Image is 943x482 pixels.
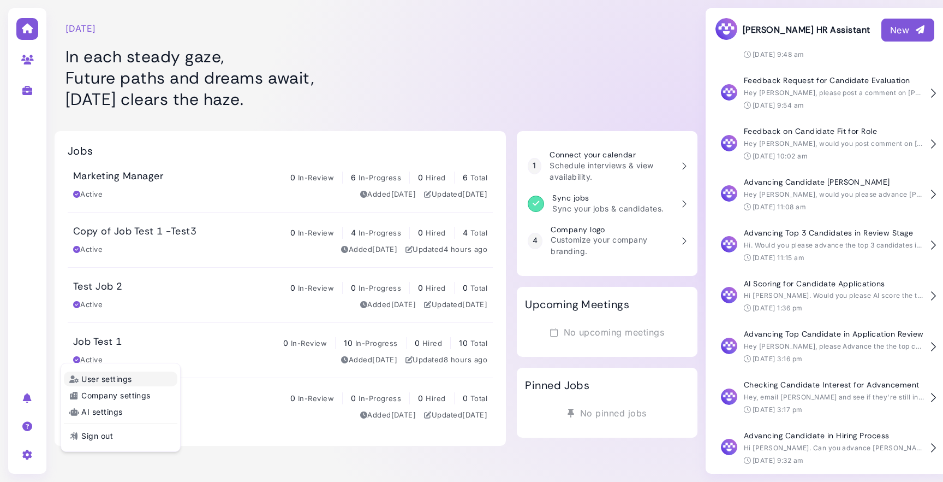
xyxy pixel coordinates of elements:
span: Total [470,339,487,348]
span: 4 [351,228,356,237]
span: 0 [418,228,423,237]
time: [DATE] 11:08 am [753,203,806,211]
button: Advancing Candidate in Hiring Process Hi [PERSON_NAME]. Can you advance [PERSON_NAME]? [DATE] 9:3... [714,423,934,474]
time: [DATE] 3:16 pm [753,355,803,363]
span: Hired [426,284,445,292]
time: Aug 20, 2025 [372,355,397,364]
div: Updated [405,355,487,366]
span: In-Review [298,173,334,182]
h3: [PERSON_NAME] HR Assistant [714,17,870,43]
time: [DATE] 10:02 am [753,152,808,160]
div: Updated [424,299,487,310]
time: [DATE] [65,22,96,35]
span: In-Progress [359,394,401,403]
div: Active [73,244,103,255]
button: Advancing Top 3 Candidates in Review Stage Hi. Would you please advance the top 3 candidates in t... [714,220,934,271]
span: 0 [418,393,423,403]
time: Aug 20, 2025 [372,245,397,254]
p: Schedule interviews & view availability. [550,160,672,183]
h4: Checking Candidate Interest for Advancement [744,380,924,390]
h4: Advancing Candidate [PERSON_NAME] [744,178,924,187]
span: 6 [351,173,356,182]
span: 10 [459,338,468,348]
span: Total [470,394,487,403]
span: 0 [418,173,423,182]
span: Total [470,173,487,182]
span: Hired [426,173,445,182]
a: Company settings [64,388,177,403]
h4: Advancing Top 3 Candidates in Review Stage [744,228,924,238]
h3: Connect your calendar [550,150,672,160]
span: 0 [290,283,295,292]
h1: In each steady gaze, Future paths and dreams await, [DATE] clears the haze. [65,46,495,110]
span: In-Review [298,394,334,403]
h4: Advancing Top Candidate in Application Review [744,330,924,339]
span: Total [470,284,487,292]
h3: Marketing Manager [73,171,164,183]
span: 10 [344,338,353,348]
time: Aug 20, 2025 [391,300,416,309]
a: Job Test 1 0 In-Review 10 In-Progress 0 Hired 10 Total Active Added[DATE] Updated8 hours ago [68,323,493,378]
h4: AI Scoring for Candidate Applications [744,279,924,289]
a: AI settings [64,404,177,419]
span: 0 [463,283,468,292]
span: 0 [418,283,423,292]
span: Hi [PERSON_NAME]. Can you advance [PERSON_NAME]? [744,444,933,452]
button: Checking Candidate Interest for Advancement Hey, email [PERSON_NAME] and see if they're still int... [714,372,934,423]
h3: Sync jobs [552,193,664,203]
div: Added [341,355,397,366]
span: 0 [290,393,295,403]
button: Advancing Top Candidate in Application Review Hey [PERSON_NAME], please Advance the the top candi... [714,321,934,372]
a: 4 Company logo Customize your company branding. [522,220,692,263]
a: Sync jobs Sync your jobs & candidates. [522,188,692,220]
a: Sign out [64,428,177,443]
div: Active [73,355,103,366]
div: 1 [528,158,541,174]
time: [DATE] 9:48 am [753,50,804,58]
span: 0 [351,283,356,292]
a: Test Job 2 0 In-Review 0 In-Progress 0 Hired 0 Total Active Added[DATE] Updated[DATE] [68,268,493,322]
time: [DATE] 9:32 am [753,456,804,465]
div: New [890,23,926,37]
a: Sample Job 1 0 In-Review 0 In-Progress 0 Hired 0 Total Active Added[DATE] Updated[DATE] [68,378,493,433]
time: Aug 22, 2025 [444,355,487,364]
time: Aug 22, 2025 [444,245,487,254]
div: No upcoming meetings [525,322,689,343]
div: Active [73,189,103,200]
div: Added [360,299,416,310]
span: Hired [422,339,442,348]
span: 0 [415,338,420,348]
h4: Advancing Candidate in Hiring Process [744,431,924,440]
span: In-Review [291,339,327,348]
span: Total [470,228,487,237]
span: 4 [463,228,468,237]
h2: Upcoming Meetings [525,298,629,311]
div: Updated [405,244,487,255]
time: [DATE] 1:36 pm [753,304,803,312]
a: 1 Connect your calendar Schedule interviews & view availability. [522,145,692,188]
time: [DATE] 3:17 pm [753,405,803,414]
span: In-Progress [359,228,401,237]
span: 0 [290,173,295,182]
button: Advancing Candidate [PERSON_NAME] Hey [PERSON_NAME], would you please advance [PERSON_NAME]? [DAT... [714,169,934,220]
button: AI Scoring for Candidate Applications Hi [PERSON_NAME]. Would you please AI score the two candida... [714,271,934,322]
time: Aug 20, 2025 [462,410,487,419]
h3: Company logo [551,225,672,234]
p: Customize your company branding. [551,234,672,257]
div: Updated [424,410,487,421]
h3: Test Job 2 [73,281,123,293]
span: Hired [426,394,445,403]
h2: Jobs [68,144,93,157]
div: Updated [424,189,487,200]
span: In-Progress [355,339,398,348]
span: In-Review [298,228,334,237]
time: Aug 20, 2025 [462,190,487,198]
div: Added [360,189,416,200]
a: User settings [64,372,177,386]
time: Aug 20, 2025 [391,410,416,419]
span: In-Progress [359,284,401,292]
div: Added [341,244,397,255]
div: Active [73,299,103,310]
time: [DATE] 9:54 am [753,101,804,109]
span: Hired [426,228,445,237]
